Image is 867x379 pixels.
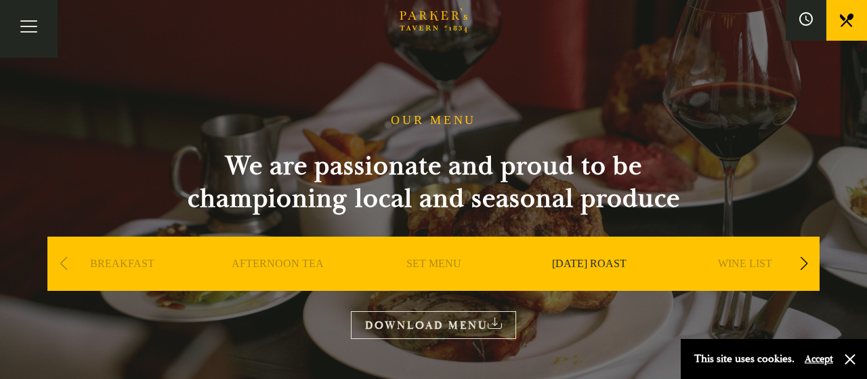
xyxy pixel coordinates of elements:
[203,237,352,332] div: 2 / 9
[406,257,461,311] a: SET MENU
[795,249,813,279] div: Next slide
[671,237,820,332] div: 5 / 9
[351,311,516,339] a: DOWNLOAD MENU
[694,349,795,369] p: This site uses cookies.
[163,150,704,215] h2: We are passionate and proud to be championing local and seasonal produce
[232,257,324,311] a: AFTERNOON TEA
[552,257,627,311] a: [DATE] ROAST
[47,237,196,332] div: 1 / 9
[805,353,833,365] button: Accept
[515,237,664,332] div: 4 / 9
[718,257,772,311] a: WINE LIST
[391,113,476,128] h1: OUR MENU
[90,257,154,311] a: BREAKFAST
[54,249,72,279] div: Previous slide
[843,353,857,366] button: Close and accept
[359,237,508,332] div: 3 / 9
